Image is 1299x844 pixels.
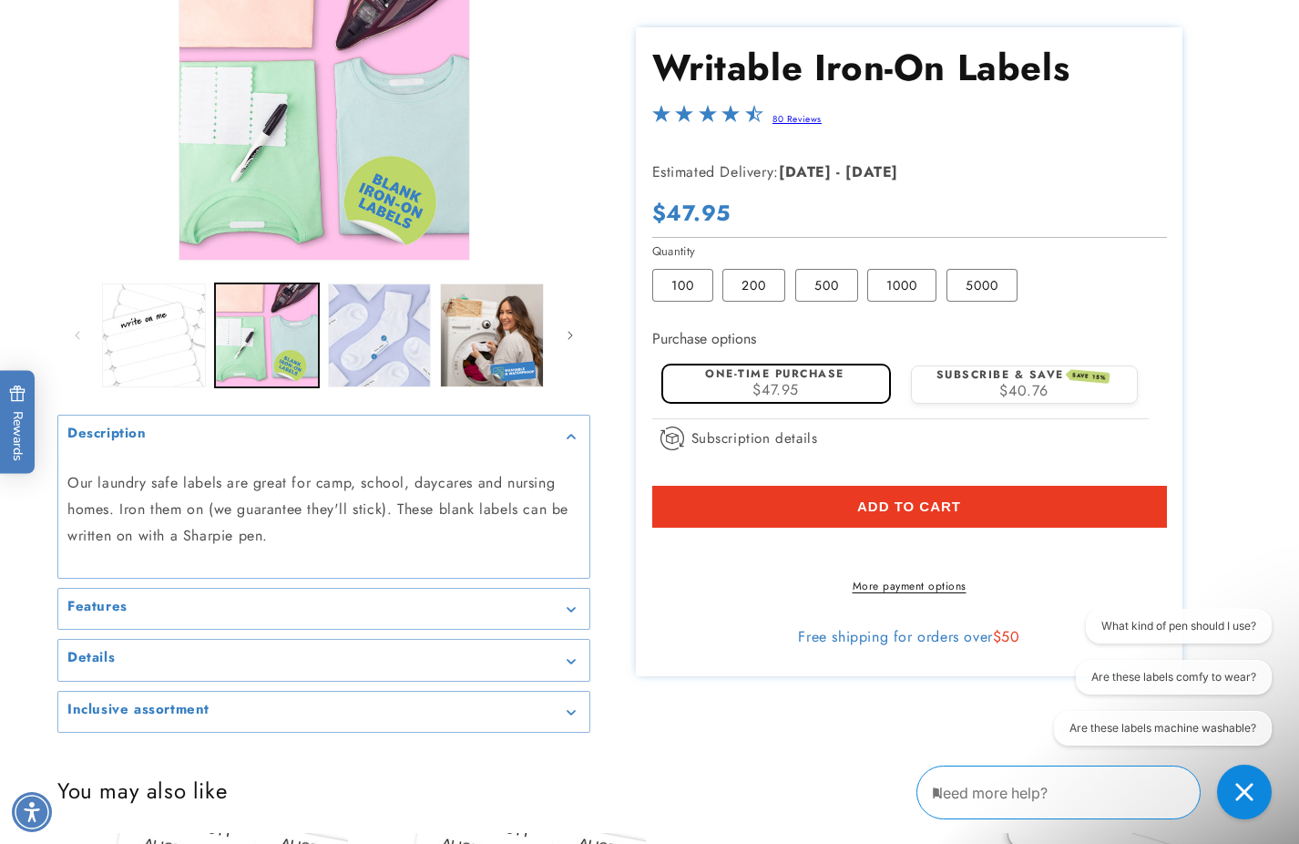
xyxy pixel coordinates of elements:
[67,598,128,616] h2: Features
[916,758,1281,826] iframe: Gorgias Floating Chat
[795,269,858,302] label: 500
[58,416,589,457] summary: Description
[328,283,432,387] button: Load image 3 in gallery view
[67,425,147,443] h2: Description
[857,499,961,515] span: Add to cart
[652,628,1167,646] div: Free shipping for orders over
[936,366,1110,383] label: Subscribe & save
[652,242,698,261] legend: Quantity
[652,328,756,349] label: Purchase options
[652,269,713,302] label: 100
[102,283,206,387] button: Load image 1 in gallery view
[652,109,763,130] span: 4.3-star overall rating
[58,640,589,681] summary: Details
[1030,609,1281,762] iframe: Gorgias live chat conversation starters
[1001,626,1019,647] span: 50
[67,470,580,549] p: Our laundry safe labels are great for camp, school, daycares and nursing homes. Iron them on (we ...
[652,578,1167,594] a: More payment options
[652,159,1108,185] p: Estimated Delivery:
[652,197,731,229] span: $47.95
[67,649,115,667] h2: Details
[9,386,26,461] span: Rewards
[57,315,97,355] button: Slide left
[779,160,832,181] strong: [DATE]
[752,379,799,400] span: $47.95
[691,427,818,449] span: Subscription details
[440,283,544,387] button: Load image 4 in gallery view
[772,112,822,126] a: 80 Reviews - open in a new tab
[836,160,841,181] strong: -
[12,792,52,832] div: Accessibility Menu
[946,269,1018,302] label: 5000
[722,269,785,302] label: 200
[993,626,1002,647] span: $
[705,365,844,382] label: One-time purchase
[1069,369,1110,384] span: SAVE 15%
[215,283,319,387] button: Load image 2 in gallery view
[652,44,1167,91] h1: Writable Iron-On Labels
[57,777,1242,805] h2: You may also like
[867,269,936,302] label: 1000
[58,692,589,733] summary: Inclusive assortment
[67,701,210,719] h2: Inclusive assortment
[999,380,1048,401] span: $40.76
[652,486,1167,528] button: Add to cart
[550,315,590,355] button: Slide right
[845,160,898,181] strong: [DATE]
[58,589,589,630] summary: Features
